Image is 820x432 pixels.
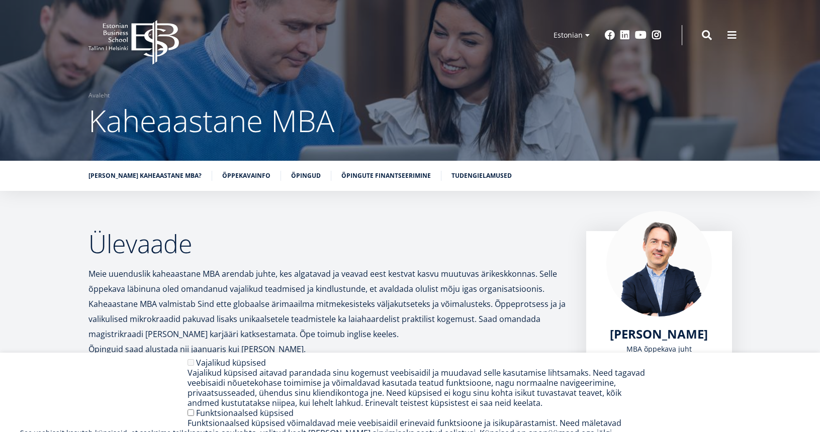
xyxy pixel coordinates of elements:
[606,211,712,316] img: Marko Rillo
[610,327,708,342] a: [PERSON_NAME]
[652,30,662,40] a: Instagram
[291,171,321,181] a: Õpingud
[222,171,270,181] a: Õppekavainfo
[88,100,334,141] span: Kaheaastane MBA
[88,171,202,181] a: [PERSON_NAME] kaheaastane MBA?
[88,342,566,357] p: Õpinguid saad alustada nii jaanuaris kui [PERSON_NAME].
[620,30,630,40] a: Linkedin
[451,171,512,181] a: Tudengielamused
[605,30,615,40] a: Facebook
[606,342,712,357] div: MBA õppekava juht
[196,407,294,418] label: Funktsionaalsed küpsised
[610,326,708,342] span: [PERSON_NAME]
[635,30,647,40] a: Youtube
[188,368,655,408] div: Vajalikud küpsised aitavad parandada sinu kogemust veebisaidil ja muudavad selle kasutamise lihts...
[88,90,110,100] a: Avaleht
[196,357,266,368] label: Vajalikud küpsised
[88,231,566,256] h2: Ülevaade
[88,266,566,342] p: Meie uuenduslik kaheaastane MBA arendab juhte, kes algatavad ja veavad eest kestvat kasvu muutuva...
[341,171,431,181] a: Õpingute finantseerimine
